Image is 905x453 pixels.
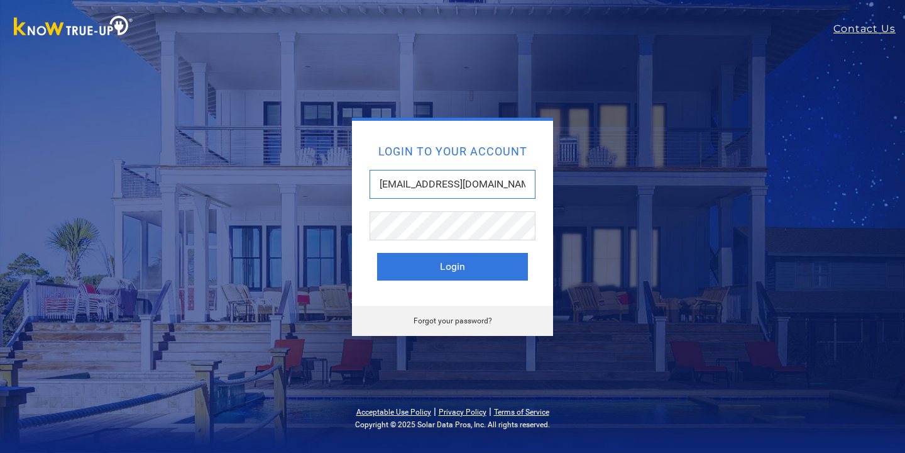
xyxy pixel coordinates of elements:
[356,408,431,417] a: Acceptable Use Policy
[439,408,486,417] a: Privacy Policy
[414,316,492,325] a: Forgot your password?
[434,405,436,417] span: |
[833,21,905,36] a: Contact Us
[489,405,491,417] span: |
[494,408,549,417] a: Terms of Service
[8,13,140,42] img: Know True-Up
[377,253,528,281] button: Login
[377,146,528,157] h2: Login to your account
[370,170,535,199] input: Email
